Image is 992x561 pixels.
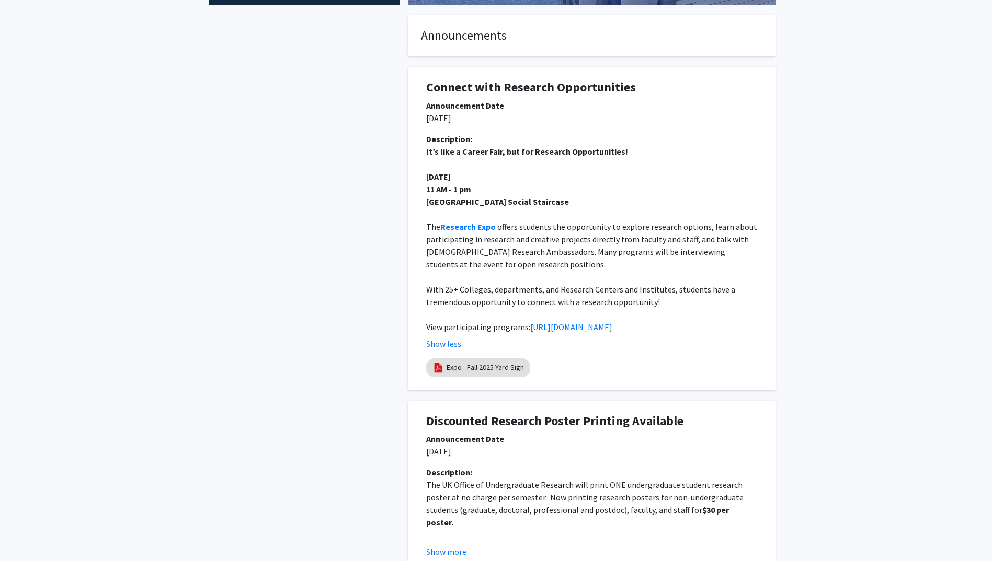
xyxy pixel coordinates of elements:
[421,28,762,43] h4: Announcements
[426,196,569,207] strong: [GEOGRAPHIC_DATA] Social Staircase
[440,221,496,232] a: Research Expo
[426,545,466,558] button: Show more
[426,221,759,270] span: offers students the opportunity to explore research options, learn about participating in researc...
[426,445,757,458] p: [DATE]
[530,322,612,332] a: [URL][DOMAIN_NAME]
[426,337,461,350] button: Show less
[426,480,745,515] span: The UK Office of Undergraduate Research will print ONE undergraduate student research poster at n...
[426,184,471,194] strong: 11 AM - 1 pm
[8,514,44,553] iframe: Chat
[426,284,737,307] span: With 25+ Colleges, departments, and Research Centers and Institutes, students have a tremendous o...
[426,133,757,145] div: Description:
[426,322,530,332] span: View participating programs:
[426,414,757,429] h1: Discounted Research Poster Printing Available
[426,221,440,232] span: The
[432,362,444,373] img: pdf_icon.png
[426,99,757,112] div: Announcement Date
[426,171,451,182] strong: [DATE]
[426,112,757,124] p: [DATE]
[426,433,757,445] div: Announcement Date
[426,466,757,478] div: Description:
[426,146,628,157] strong: It’s like a Career Fair, but for Research Opportunities!
[426,80,757,95] h1: Connect with Research Opportunities
[447,362,524,373] a: Expo - Fall 2025 Yard Sign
